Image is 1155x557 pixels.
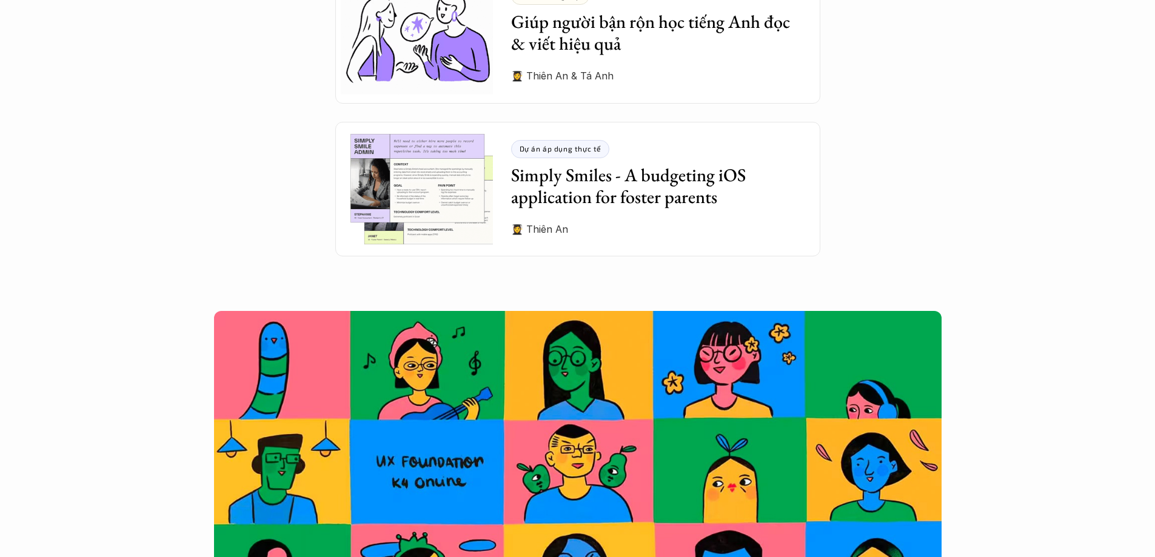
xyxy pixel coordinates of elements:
h3: Simply Smiles - A budgeting iOS application for foster parents [511,164,802,208]
p: 👩‍🎓 Thiên An [511,220,802,238]
h3: Giúp người bận rộn học tiếng Anh đọc & viết hiệu quả [511,11,802,55]
a: Dự án áp dụng thực tếSimply Smiles - A budgeting iOS application for foster parents👩‍🎓 Thiên An [335,122,820,256]
p: Dự án áp dụng thực tế [520,144,601,153]
p: 👩‍🎓 Thiên An & Tá Anh [511,67,802,85]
